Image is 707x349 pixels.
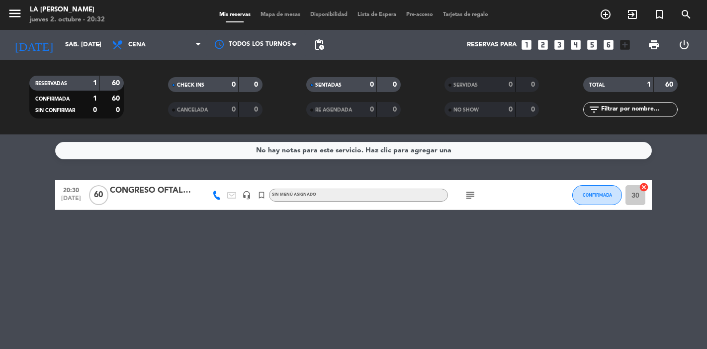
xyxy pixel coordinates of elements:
i: search [680,8,692,20]
span: Sin menú asignado [272,193,316,197]
i: exit_to_app [626,8,638,20]
strong: 0 [509,81,513,88]
strong: 0 [393,106,399,113]
i: cancel [639,182,649,192]
strong: 0 [232,81,236,88]
strong: 0 [509,106,513,113]
span: CANCELADA [177,108,208,113]
i: add_box [619,38,631,51]
strong: 0 [254,81,260,88]
span: pending_actions [313,39,325,51]
i: menu [7,6,22,21]
strong: 0 [116,107,122,114]
strong: 1 [647,81,651,88]
strong: 0 [370,81,374,88]
i: power_settings_new [678,39,690,51]
button: menu [7,6,22,24]
span: SIN CONFIRMAR [35,108,75,113]
i: add_circle_outline [600,8,612,20]
i: turned_in_not [257,191,266,200]
strong: 0 [93,107,97,114]
i: [DATE] [7,34,60,56]
span: CONFIRMADA [35,97,70,102]
div: LA [PERSON_NAME] [30,5,105,15]
span: CONFIRMADA [583,192,612,198]
strong: 60 [112,95,122,102]
strong: 1 [93,95,97,102]
div: No hay notas para este servicio. Haz clic para agregar una [256,145,451,156]
i: turned_in_not [653,8,665,20]
strong: 1 [93,80,97,87]
span: NO SHOW [453,108,479,113]
span: print [648,39,660,51]
span: Disponibilidad [305,12,353,17]
i: subject [464,189,476,201]
span: TOTAL [589,83,605,88]
strong: 0 [254,106,260,113]
i: looks_one [520,38,533,51]
button: CONFIRMADA [572,185,622,205]
span: Lista de Espera [353,12,401,17]
span: RESERVADAS [35,81,67,86]
div: LOG OUT [669,30,700,60]
i: looks_5 [586,38,599,51]
strong: 60 [665,81,675,88]
div: CONGRESO OFTALMOLOGICO [110,184,194,197]
i: headset_mic [242,191,251,200]
input: Filtrar por nombre... [600,104,677,115]
i: looks_4 [569,38,582,51]
span: Cena [128,41,146,48]
strong: 0 [393,81,399,88]
span: RE AGENDADA [315,108,352,113]
strong: 0 [531,106,537,113]
span: SENTADAS [315,83,342,88]
i: looks_two [536,38,549,51]
span: Tarjetas de regalo [438,12,493,17]
span: CHECK INS [177,83,204,88]
span: 60 [89,185,108,205]
i: filter_list [588,104,600,116]
span: Reservas para [467,41,517,49]
i: looks_3 [553,38,566,51]
i: arrow_drop_down [92,39,104,51]
span: 20:30 [59,184,84,195]
i: looks_6 [602,38,615,51]
strong: 60 [112,80,122,87]
span: Pre-acceso [401,12,438,17]
span: [DATE] [59,195,84,207]
div: jueves 2. octubre - 20:32 [30,15,105,25]
strong: 0 [232,106,236,113]
strong: 0 [531,81,537,88]
span: Mapa de mesas [256,12,305,17]
span: Mis reservas [214,12,256,17]
span: SERVIDAS [453,83,478,88]
strong: 0 [370,106,374,113]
